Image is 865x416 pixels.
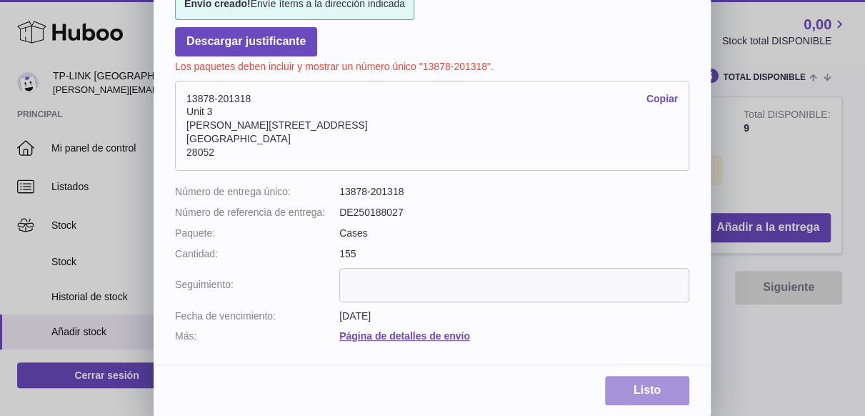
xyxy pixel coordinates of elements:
dd: DE250188027 [339,206,689,219]
dt: Paquete: [175,227,339,240]
a: Copiar [646,92,678,106]
dt: Fecha de vencimiento: [175,309,339,323]
dt: Número de entrega único: [175,185,339,199]
dt: Cantidad: [175,247,339,261]
dt: Seguimiento: [175,268,339,302]
dd: 13878-201318 [339,185,689,199]
dt: Número de referencia de entrega: [175,206,339,219]
dd: 155 [339,247,689,261]
a: Listo [605,376,689,405]
p: Los paquetes deben incluir y mostrar un número único "13878-201318". [175,56,689,74]
address: 13878-201318 Unit 3 [PERSON_NAME][STREET_ADDRESS] [GEOGRAPHIC_DATA] 28052 [175,81,689,171]
a: Descargar justificante [175,27,317,56]
a: Página de detalles de envío [339,330,470,342]
dd: Cases [339,227,689,240]
dd: [DATE] [339,309,689,323]
dt: Más: [175,330,339,343]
